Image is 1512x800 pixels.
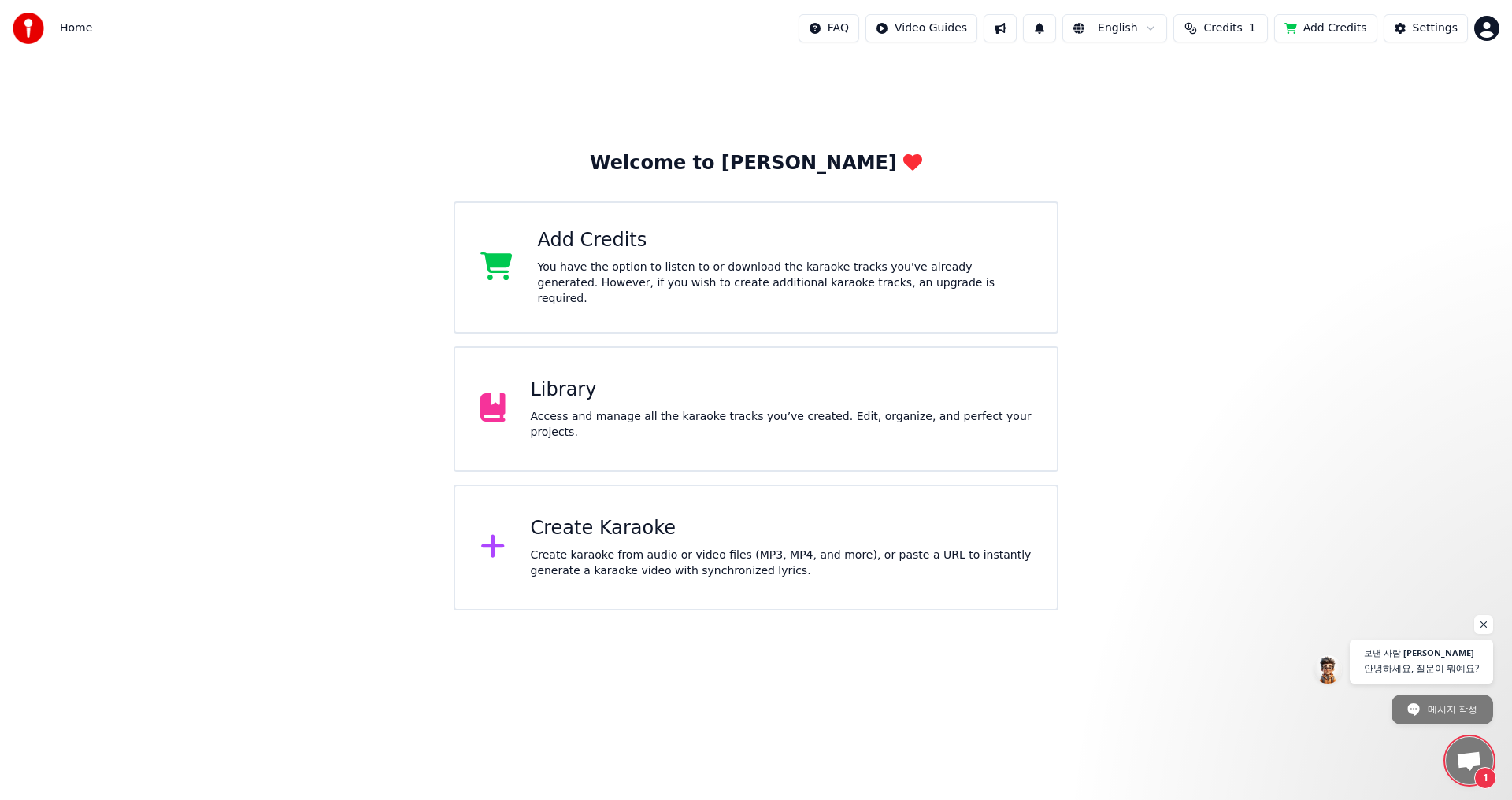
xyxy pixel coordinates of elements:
[538,260,1032,307] div: You have the option to listen to or download the karaoke tracks you've already generated. However...
[590,151,922,176] div: Welcome to [PERSON_NAME]
[60,20,92,36] nav: breadcrumb
[799,14,859,42] button: FAQ
[1249,20,1256,36] span: 1
[531,409,1032,441] div: Access and manage all the karaoke tracks you’ve created. Edit, organize, and perfect your projects.
[1364,648,1401,657] span: 보낸 사람
[1364,661,1479,676] span: 안녕하세요, 질문이 뭐예요?
[13,13,44,44] img: youka
[1384,14,1468,42] button: Settings
[531,547,1032,579] div: Create karaoke from audio or video files (MP3, MP4, and more), or paste a URL to instantly genera...
[531,378,1032,403] div: Library
[60,20,92,36] span: Home
[1203,20,1242,36] span: Credits
[1413,20,1458,36] div: Settings
[865,14,977,42] button: Video Guides
[1446,737,1493,784] div: 채팅 열기
[531,516,1032,541] div: Create Karaoke
[1274,14,1377,42] button: Add Credits
[1428,695,1477,723] span: 메시지 작성
[1173,14,1268,42] button: Credits1
[538,228,1032,253] div: Add Credits
[1474,767,1496,789] span: 1
[1403,648,1474,657] span: [PERSON_NAME]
